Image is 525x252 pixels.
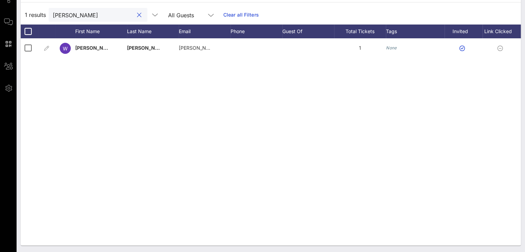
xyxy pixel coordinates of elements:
div: Phone [231,25,282,38]
i: None [386,45,397,50]
div: Total Tickets [334,25,386,38]
div: Guest Of [282,25,334,38]
div: All Guests [168,12,194,18]
div: All Guests [164,8,219,22]
div: Tags [386,25,445,38]
div: Last Name [127,25,179,38]
span: W [63,46,68,51]
span: 1 results [25,11,46,19]
a: Clear all Filters [223,11,259,19]
div: 1 [334,38,386,58]
button: clear icon [137,12,142,19]
div: Email [179,25,231,38]
div: First Name [75,25,127,38]
div: Invited [445,25,483,38]
span: [PERSON_NAME] [75,45,116,51]
span: [PERSON_NAME] [127,45,168,51]
div: Link Clicked [483,25,521,38]
span: [PERSON_NAME][EMAIL_ADDRESS][PERSON_NAME][DOMAIN_NAME] [179,45,341,51]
